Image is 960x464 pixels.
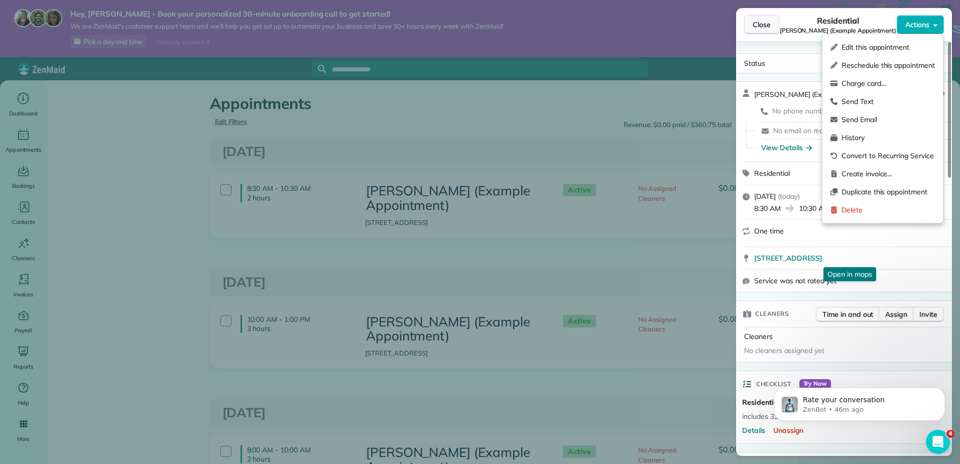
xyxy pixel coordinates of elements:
[754,203,781,213] span: 8:30 AM
[913,307,944,322] button: Invite
[759,367,960,437] iframe: Intercom notifications message
[742,397,865,407] span: Residential Basic Cleaning Checklist
[744,15,779,34] button: Close
[842,96,935,106] span: Send Text
[755,309,789,319] span: Cleaners
[842,187,935,197] span: Duplicate this appointment
[744,332,773,341] span: Cleaners
[822,309,873,319] span: Time in and out
[842,151,935,161] span: Convert to Recurring Service
[816,307,880,322] button: Time in and out
[919,309,937,319] span: Invite
[761,143,812,153] button: View Details
[823,267,876,281] p: Open in maps
[744,346,824,355] span: No cleaners assigned yet
[773,126,833,135] span: No email on record
[772,106,862,115] span: No phone number on record
[842,60,935,70] span: Reschedule this appointment
[754,90,887,99] span: [PERSON_NAME] (Example Appointment)
[754,253,946,263] a: [STREET_ADDRESS]
[842,169,935,179] span: Create invoice…
[879,307,914,322] button: Assign
[754,253,822,263] span: [STREET_ADDRESS]
[754,169,790,178] span: Residential
[817,15,860,27] span: Residential
[754,226,784,236] span: One time
[742,411,797,421] span: includes 33 items
[946,430,954,438] span: 4
[742,425,765,435] button: Details
[780,27,897,35] span: [PERSON_NAME] (Example Appointment)
[842,114,935,125] span: Send Email
[744,59,765,68] span: Status
[842,78,935,88] span: Charge card…
[905,20,929,30] span: Actions
[926,430,950,454] iframe: Intercom live chat
[756,379,791,389] span: Checklist
[885,309,907,319] span: Assign
[753,20,771,30] span: Close
[842,133,935,143] span: History
[778,192,800,201] span: ( today )
[754,192,776,201] span: [DATE]
[842,42,935,52] span: Edit this appointment
[799,203,829,213] span: 10:30 AM
[842,205,935,215] span: Delete
[754,276,836,286] span: Service was not rated yet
